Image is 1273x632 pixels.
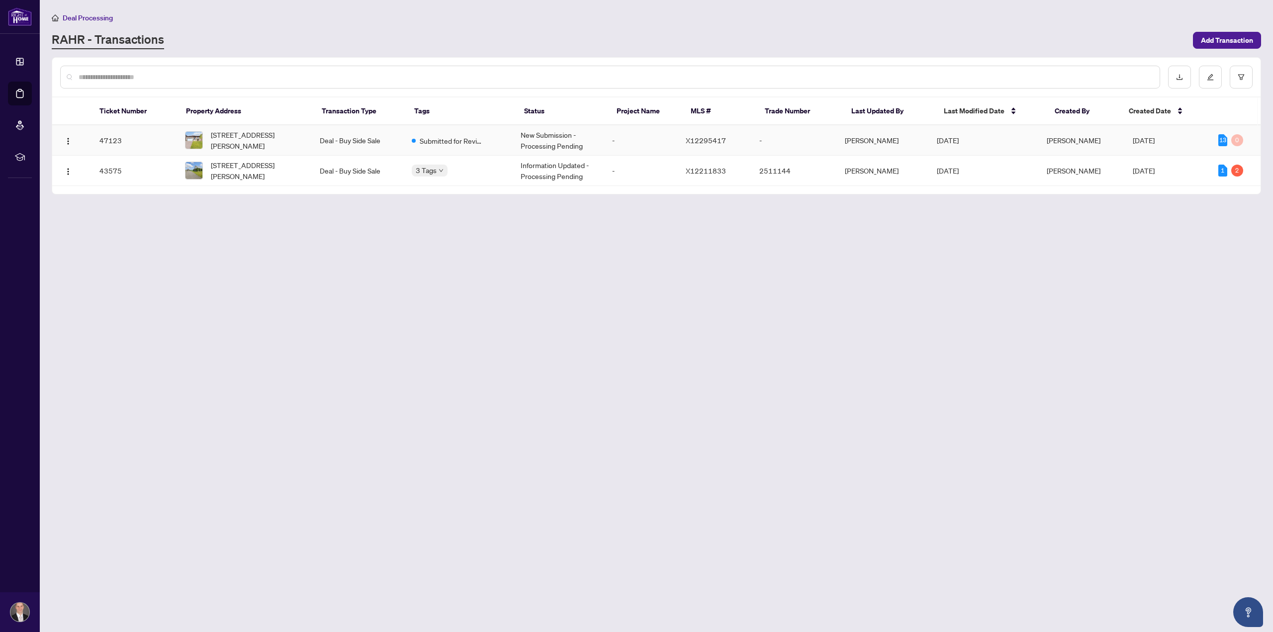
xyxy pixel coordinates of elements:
span: edit [1207,74,1214,81]
span: X12211833 [686,166,726,175]
span: [STREET_ADDRESS][PERSON_NAME] [211,129,304,151]
th: Tags [406,97,516,125]
button: Logo [60,163,76,179]
button: Open asap [1233,597,1263,627]
th: MLS # [683,97,757,125]
span: [DATE] [937,136,959,145]
td: 2511144 [751,156,837,186]
td: [PERSON_NAME] [837,156,929,186]
img: Logo [64,137,72,145]
th: Status [516,97,609,125]
th: Created Date [1121,97,1207,125]
img: Profile Icon [10,603,29,622]
a: RAHR - Transactions [52,31,164,49]
th: Last Updated By [843,97,936,125]
td: - [604,156,678,186]
img: thumbnail-img [185,132,202,149]
img: logo [8,7,32,26]
th: Property Address [178,97,314,125]
td: Deal - Buy Side Sale [312,125,404,156]
span: Created Date [1129,105,1171,116]
span: Submitted for Review [420,135,484,146]
td: Information Updated - Processing Pending [513,156,605,186]
td: - [604,125,678,156]
button: edit [1199,66,1222,89]
div: 13 [1218,134,1227,146]
button: download [1168,66,1191,89]
span: [DATE] [1133,166,1155,175]
th: Created By [1047,97,1121,125]
span: [DATE] [1133,136,1155,145]
td: New Submission - Processing Pending [513,125,605,156]
span: [STREET_ADDRESS][PERSON_NAME] [211,160,304,181]
span: X12295417 [686,136,726,145]
button: Add Transaction [1193,32,1261,49]
span: Add Transaction [1201,32,1253,48]
th: Last Modified Date [936,97,1047,125]
th: Ticket Number [91,97,178,125]
span: [PERSON_NAME] [1047,136,1100,145]
span: 3 Tags [416,165,437,176]
span: Last Modified Date [944,105,1004,116]
button: filter [1230,66,1253,89]
th: Transaction Type [314,97,406,125]
div: 2 [1231,165,1243,177]
div: 1 [1218,165,1227,177]
td: - [751,125,837,156]
th: Trade Number [757,97,843,125]
img: Logo [64,168,72,176]
button: Logo [60,132,76,148]
span: Deal Processing [63,13,113,22]
th: Project Name [609,97,683,125]
span: home [52,14,59,21]
td: [PERSON_NAME] [837,125,929,156]
td: Deal - Buy Side Sale [312,156,404,186]
div: 0 [1231,134,1243,146]
span: download [1176,74,1183,81]
span: down [439,168,444,173]
img: thumbnail-img [185,162,202,179]
span: [DATE] [937,166,959,175]
span: filter [1238,74,1245,81]
span: [PERSON_NAME] [1047,166,1100,175]
td: 43575 [91,156,177,186]
td: 47123 [91,125,177,156]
